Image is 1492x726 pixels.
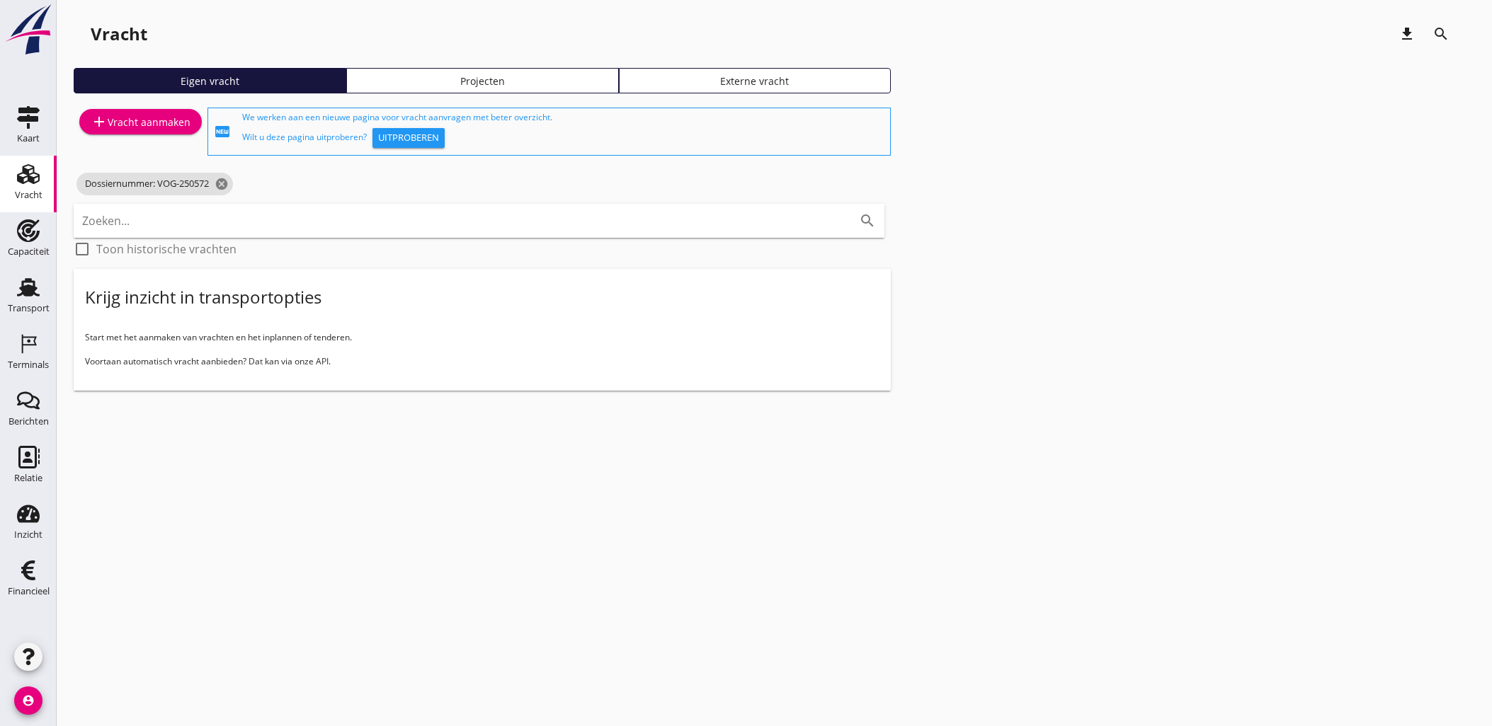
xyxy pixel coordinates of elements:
[1433,25,1450,42] i: search
[8,247,50,256] div: Capaciteit
[378,131,439,145] div: Uitproberen
[859,212,876,229] i: search
[215,177,229,191] i: cancel
[91,113,190,130] div: Vracht aanmaken
[8,417,49,426] div: Berichten
[625,74,885,88] div: Externe vracht
[17,134,40,143] div: Kaart
[353,74,613,88] div: Projecten
[14,686,42,715] i: account_circle
[80,74,340,88] div: Eigen vracht
[79,109,202,134] a: Vracht aanmaken
[8,304,50,313] div: Transport
[14,530,42,539] div: Inzicht
[82,209,836,232] input: Zoeken...
[74,68,346,93] a: Eigen vracht
[3,4,54,56] img: logo-small.a267ee39.svg
[1399,25,1416,42] i: download
[91,113,108,130] i: add
[15,190,42,200] div: Vracht
[8,587,50,596] div: Financieel
[91,23,147,45] div: Vracht
[346,68,619,93] a: Projecten
[85,331,879,344] p: Start met het aanmaken van vrachten en het inplannen of tenderen.
[76,173,233,195] span: Dossiernummer: VOG-250572
[619,68,892,93] a: Externe vracht
[8,360,49,369] div: Terminals
[96,242,237,256] label: Toon historische vrachten
[242,111,884,152] div: We werken aan een nieuwe pagina voor vracht aanvragen met beter overzicht. Wilt u deze pagina uit...
[14,473,42,483] div: Relatie
[85,286,321,309] div: Krijg inzicht in transportopties
[214,123,231,140] i: fiber_new
[85,355,879,368] p: Voortaan automatisch vracht aanbieden? Dat kan via onze API.
[372,128,445,148] button: Uitproberen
